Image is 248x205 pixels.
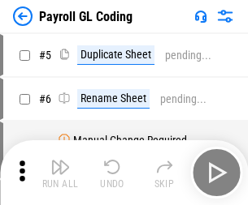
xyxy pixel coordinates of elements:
[39,49,51,62] span: # 5
[215,6,235,26] img: Settings menu
[39,9,133,24] div: Payroll GL Coding
[77,45,154,65] div: Duplicate Sheet
[165,49,211,62] div: pending...
[13,6,33,26] img: Back
[39,92,51,105] span: # 6
[194,10,207,23] img: Support
[73,135,187,147] div: Manual Change Required
[160,93,207,105] div: pending...
[77,89,150,109] div: Rename Sheet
